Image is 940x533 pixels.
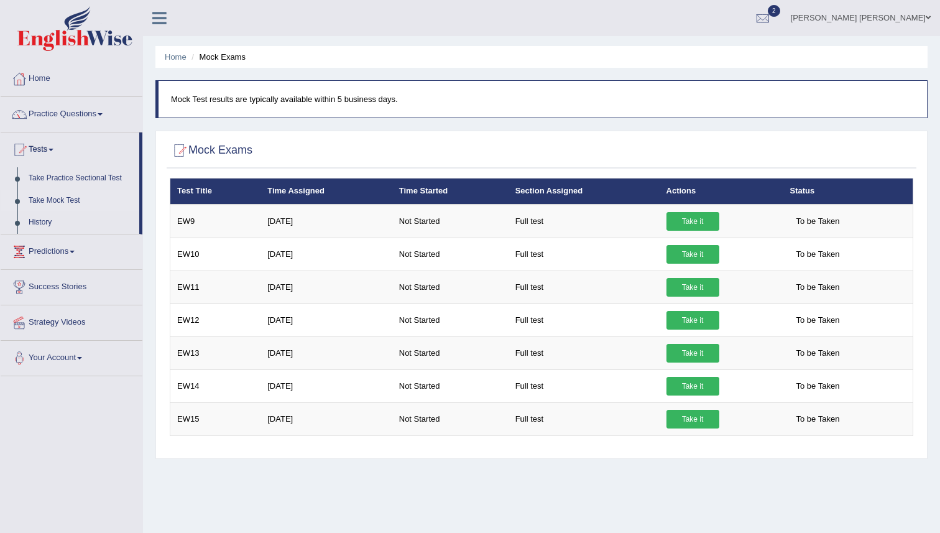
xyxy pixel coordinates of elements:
a: Take it [666,212,719,231]
span: To be Taken [790,311,846,330]
td: Full test [509,205,660,238]
a: Practice Questions [1,97,142,128]
td: Full test [509,369,660,402]
td: EW11 [170,271,261,304]
td: Full test [509,271,660,304]
td: EW10 [170,238,261,271]
a: Take it [666,278,719,297]
td: Full test [509,304,660,336]
span: To be Taken [790,410,846,429]
a: Take it [666,377,719,396]
a: History [23,211,139,234]
td: EW15 [170,402,261,435]
td: EW12 [170,304,261,336]
td: EW13 [170,336,261,369]
td: [DATE] [260,205,392,238]
p: Mock Test results are typically available within 5 business days. [171,93,915,105]
td: [DATE] [260,369,392,402]
td: EW14 [170,369,261,402]
a: Strategy Videos [1,305,142,336]
span: To be Taken [790,245,846,264]
td: Full test [509,238,660,271]
span: To be Taken [790,344,846,363]
a: Tests [1,132,139,164]
a: Home [1,62,142,93]
td: EW9 [170,205,261,238]
th: Status [783,178,913,205]
td: Full test [509,402,660,435]
span: To be Taken [790,212,846,231]
a: Take it [666,311,719,330]
td: Not Started [392,336,509,369]
td: [DATE] [260,304,392,336]
th: Time Started [392,178,509,205]
th: Time Assigned [260,178,392,205]
a: Success Stories [1,270,142,301]
span: To be Taken [790,278,846,297]
td: [DATE] [260,271,392,304]
h2: Mock Exams [170,141,252,160]
td: [DATE] [260,238,392,271]
a: Take it [666,344,719,363]
td: [DATE] [260,402,392,435]
td: Not Started [392,304,509,336]
a: Take it [666,410,719,429]
td: Full test [509,336,660,369]
th: Actions [660,178,783,205]
a: Home [165,52,187,62]
td: Not Started [392,238,509,271]
span: 2 [768,5,780,17]
td: [DATE] [260,336,392,369]
td: Not Started [392,402,509,435]
th: Test Title [170,178,261,205]
a: Take Mock Test [23,190,139,212]
a: Take it [666,245,719,264]
span: To be Taken [790,377,846,396]
a: Your Account [1,341,142,372]
td: Not Started [392,205,509,238]
td: Not Started [392,369,509,402]
th: Section Assigned [509,178,660,205]
li: Mock Exams [188,51,246,63]
a: Take Practice Sectional Test [23,167,139,190]
a: Predictions [1,234,142,266]
td: Not Started [392,271,509,304]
